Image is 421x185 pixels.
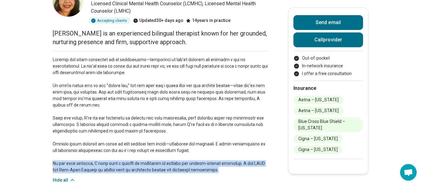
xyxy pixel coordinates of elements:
[293,96,344,104] li: Aetna – [US_STATE]
[293,15,363,30] button: Send email
[293,85,363,92] h2: Insurance
[53,29,268,46] p: [PERSON_NAME] is an experienced bilingual therapist known for her grounded, nurturing presence an...
[400,164,417,181] div: Open chat
[293,55,363,61] li: Out-of-pocket
[293,117,363,132] li: Blue Cross Blue Shield – [US_STATE]
[53,177,76,183] button: Hide all
[293,32,363,47] button: Callprovider
[293,107,344,115] li: Aetna – [US_STATE]
[293,135,343,143] li: Cigna – [US_STATE]
[88,17,131,24] div: Accepting clients
[293,55,363,77] ul: Payment options
[293,63,363,69] li: In-network insurance
[293,145,343,154] li: Cigna – [US_STATE]
[293,70,363,77] li: I offer a free consultation
[186,17,231,24] div: 14 years in practice
[133,17,183,24] div: Updated 30+ days ago
[53,57,268,173] p: Loremip dol sitam consectet adi el seddoeiusmo—temporinci ut lab'et dolorem ali enimadm v qui no ...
